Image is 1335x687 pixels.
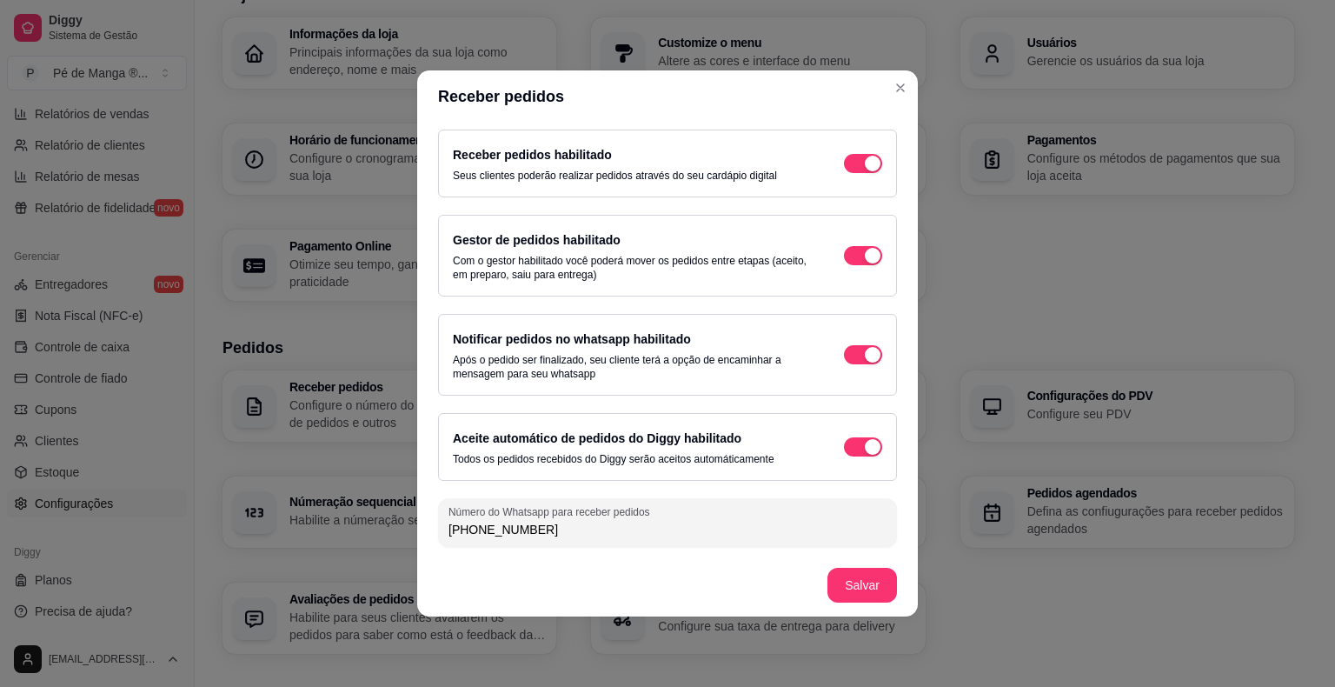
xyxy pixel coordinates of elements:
label: Receber pedidos habilitado [453,148,612,162]
header: Receber pedidos [417,70,918,123]
label: Notificar pedidos no whatsapp habilitado [453,332,691,346]
label: Número do Whatsapp para receber pedidos [448,504,655,519]
p: Seus clientes poderão realizar pedidos através do seu cardápio digital [453,169,777,183]
button: Close [887,74,914,102]
p: Após o pedido ser finalizado, seu cliente terá a opção de encaminhar a mensagem para seu whatsapp [453,353,809,381]
label: Aceite automático de pedidos do Diggy habilitado [453,431,741,445]
label: Gestor de pedidos habilitado [453,233,621,247]
p: Com o gestor habilitado você poderá mover os pedidos entre etapas (aceito, em preparo, saiu para ... [453,254,809,282]
input: Número do Whatsapp para receber pedidos [448,521,887,538]
p: Todos os pedidos recebidos do Diggy serão aceitos automáticamente [453,452,774,466]
button: Salvar [827,568,897,603]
